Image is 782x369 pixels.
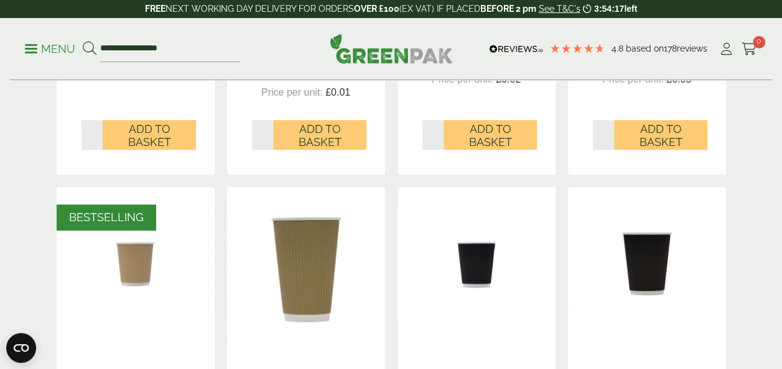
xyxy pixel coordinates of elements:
[623,122,699,149] span: Add to Basket
[666,74,691,84] span: £0.05
[719,43,734,55] i: My Account
[325,87,350,98] span: £0.01
[539,4,580,14] a: See T&C's
[25,42,75,54] a: Menu
[432,74,493,84] span: Price per unit:
[69,211,144,224] span: BESTSELLING
[664,43,677,53] span: 178
[624,4,637,14] span: left
[612,43,626,53] span: 4.8
[742,40,757,58] a: 0
[549,43,605,54] div: 4.78 Stars
[568,187,726,342] img: 12oz Black Ripple Cup-0
[6,333,36,363] button: Open CMP widget
[103,120,196,150] button: Add to Basket
[753,36,765,48] span: 0
[227,187,385,342] img: 16oz Kraft c
[594,4,624,14] span: 3:54:17
[489,45,543,53] img: REVIEWS.io
[111,122,187,149] span: Add to Basket
[444,120,537,150] button: Add to Basket
[261,87,323,98] span: Price per unit:
[496,74,521,84] span: £0.02
[354,4,399,14] strong: OVER £100
[480,4,536,14] strong: BEFORE 2 pm
[602,74,664,84] span: Price per unit:
[330,34,453,63] img: GreenPak Supplies
[282,122,358,149] span: Add to Basket
[25,42,75,57] p: Menu
[452,122,528,149] span: Add to Basket
[57,187,215,342] img: 8oz Kraft Ripple Cup-0
[614,120,707,150] button: Add to Basket
[145,4,165,14] strong: FREE
[626,43,664,53] span: Based on
[273,120,366,150] button: Add to Basket
[398,187,556,342] img: 8oz Black Ripple Cup -0
[742,43,757,55] i: Cart
[677,43,707,53] span: reviews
